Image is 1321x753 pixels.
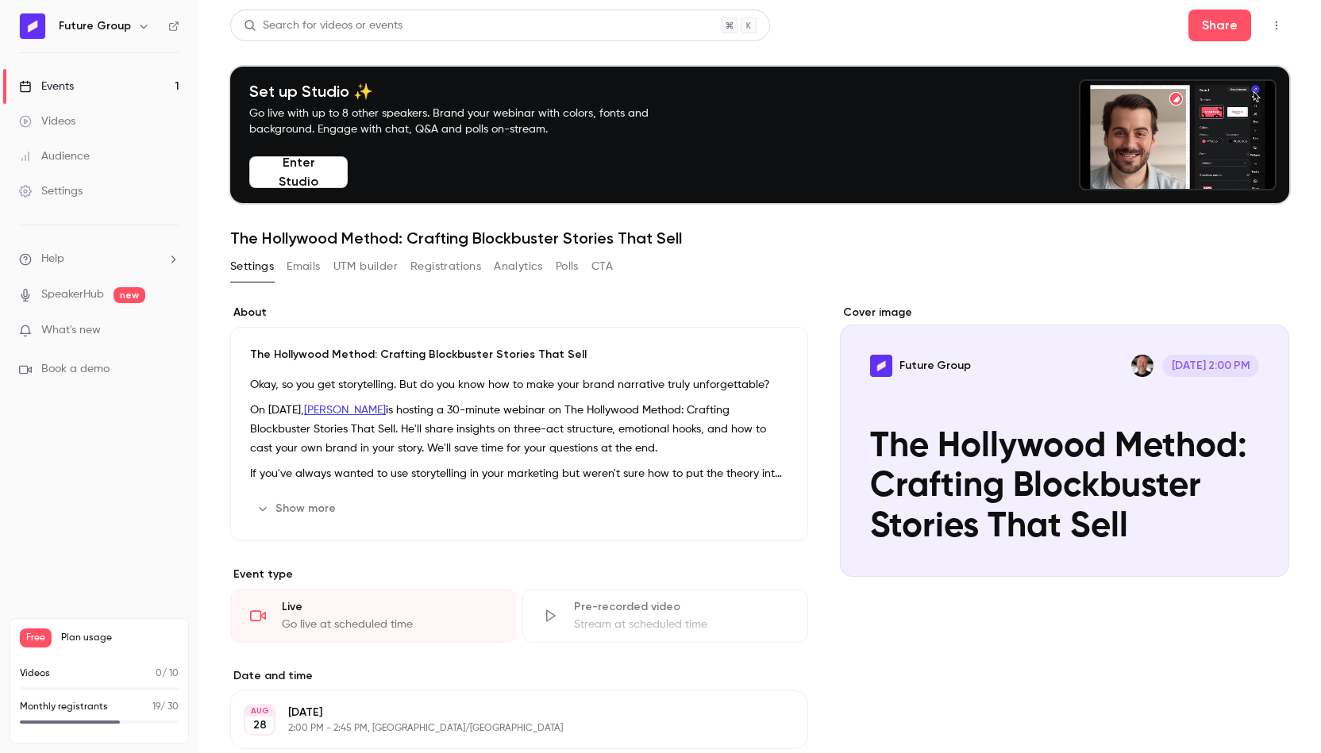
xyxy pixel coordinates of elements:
p: / 10 [156,667,179,681]
button: Enter Studio [249,156,348,188]
h6: Future Group [59,18,131,34]
p: The Hollywood Method: Crafting Blockbuster Stories That Sell [250,347,788,363]
h1: The Hollywood Method: Crafting Blockbuster Stories That Sell [230,229,1289,248]
p: Monthly registrants [20,700,108,714]
img: Future Group [20,13,45,39]
p: Event type [230,567,808,582]
a: SpeakerHub [41,286,104,303]
p: / 30 [152,700,179,714]
span: 0 [156,669,162,678]
p: 2:00 PM - 2:45 PM, [GEOGRAPHIC_DATA]/[GEOGRAPHIC_DATA] [288,722,724,735]
div: Go live at scheduled time [282,617,496,632]
div: Pre-recorded video [574,599,788,615]
span: What's new [41,322,101,339]
div: Videos [19,113,75,129]
p: On [DATE], is hosting a 30-minute webinar on The Hollywood Method: Crafting Blockbuster Stories T... [250,401,788,458]
span: Plan usage [61,632,179,644]
div: Search for videos or events [244,17,402,34]
span: Free [20,628,52,647]
h4: Set up Studio ✨ [249,82,686,101]
label: About [230,305,808,321]
section: Cover image [840,305,1289,577]
button: Share [1188,10,1251,41]
p: Go live with up to 8 other speakers. Brand your webinar with colors, fonts and background. Engage... [249,106,686,137]
div: Live [282,599,496,615]
div: Audience [19,148,90,164]
span: 19 [152,702,160,712]
p: If you've always wanted to use storytelling in your marketing but weren't sure how to put the the... [250,464,788,483]
p: Okay, so you get storytelling. But do you know how to make your brand narrative truly unforgettable? [250,375,788,394]
button: UTM builder [333,254,398,279]
div: Events [19,79,74,94]
p: [DATE] [288,705,724,720]
button: Settings [230,254,274,279]
div: Stream at scheduled time [574,617,788,632]
button: Polls [556,254,579,279]
div: LiveGo live at scheduled time [230,589,516,643]
li: help-dropdown-opener [19,251,179,267]
button: Analytics [494,254,543,279]
div: Pre-recorded videoStream at scheduled time [522,589,808,643]
div: Settings [19,183,83,199]
button: Show more [250,496,345,521]
label: Cover image [840,305,1289,321]
label: Date and time [230,668,808,684]
button: Emails [287,254,320,279]
p: Videos [20,667,50,681]
button: CTA [591,254,613,279]
span: new [114,287,145,303]
p: 28 [253,717,267,733]
button: Registrations [410,254,481,279]
a: [PERSON_NAME] [304,405,386,416]
span: Book a demo [41,361,110,378]
span: Help [41,251,64,267]
div: AUG [245,705,274,717]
